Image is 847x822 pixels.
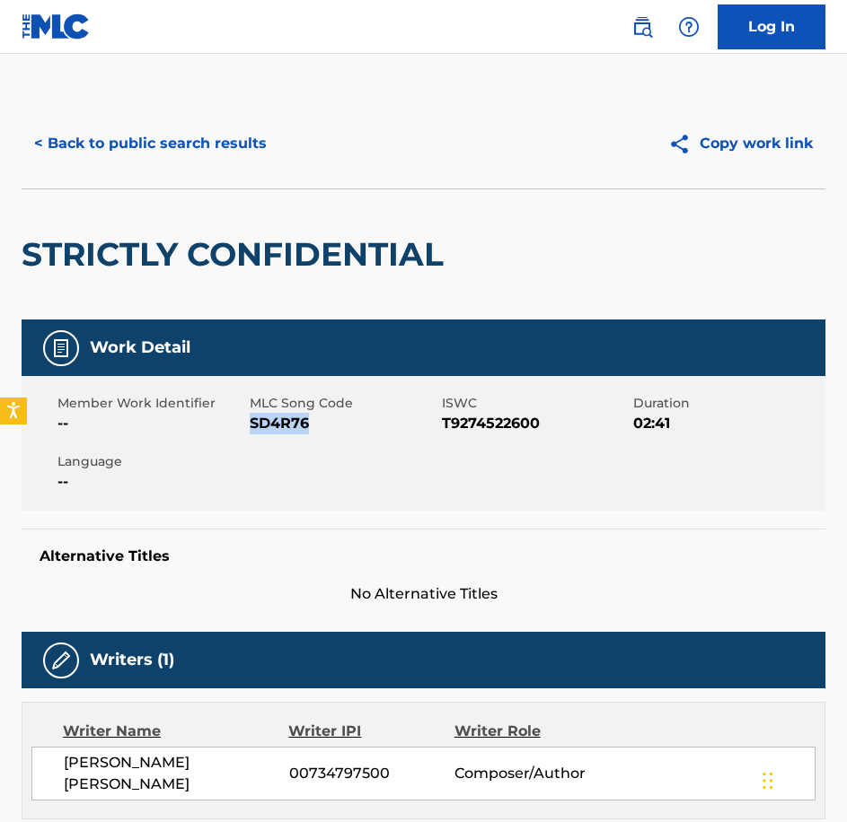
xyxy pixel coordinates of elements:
img: help [678,16,700,38]
img: Copy work link [668,133,700,155]
span: 02:41 [633,413,821,434]
span: Composer/Author [454,763,604,784]
span: -- [57,471,245,493]
div: Drag [763,754,773,808]
span: Member Work Identifier [57,394,245,413]
button: < Back to public search results [22,121,279,166]
span: MLC Song Code [250,394,437,413]
a: Public Search [624,9,660,45]
img: search [631,16,653,38]
span: 00734797500 [289,763,454,784]
h5: Work Detail [90,337,190,358]
div: Writer IPI [288,721,454,742]
span: T9274522600 [442,413,630,434]
div: Help [671,9,707,45]
img: Writers [50,650,72,671]
span: ISWC [442,394,630,413]
span: -- [57,413,245,434]
a: Log In [718,4,825,49]
span: No Alternative Titles [22,583,825,605]
h5: Alternative Titles [40,547,807,565]
span: SD4R76 [250,413,437,434]
img: Work Detail [50,337,72,359]
iframe: Chat Widget [757,736,847,822]
span: [PERSON_NAME] [PERSON_NAME] [64,752,289,795]
h5: Writers (1) [90,650,174,670]
h2: STRICTLY CONFIDENTIAL [22,234,453,275]
div: Writer Role [454,721,605,742]
div: Writer Name [63,721,288,742]
img: MLC Logo [22,13,91,39]
span: Duration [633,394,821,413]
span: Language [57,452,245,471]
button: Copy work link [656,121,825,166]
